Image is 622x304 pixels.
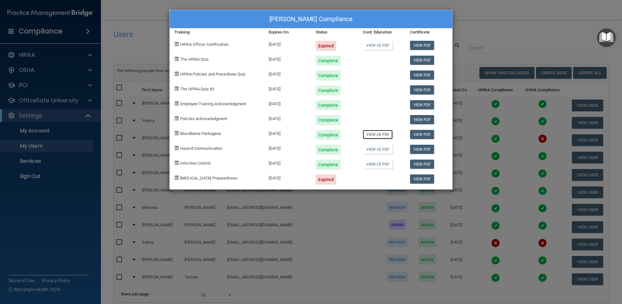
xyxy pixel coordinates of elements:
[316,100,341,110] div: Complete
[264,36,311,51] div: [DATE]
[410,41,434,50] a: View PDF
[410,160,434,169] a: View PDF
[264,51,311,66] div: [DATE]
[316,160,341,170] div: Complete
[410,115,434,124] a: View PDF
[180,131,221,136] span: Bloodborne Pathogens
[410,130,434,139] a: View PDF
[264,155,311,170] div: [DATE]
[264,28,311,36] div: Expires On
[180,101,246,106] span: Employee Training Acknowledgment
[513,259,614,284] iframe: Drift Widget Chat Controller
[264,95,311,110] div: [DATE]
[405,28,452,36] div: Certificate
[316,70,341,81] div: Complete
[597,28,616,47] button: Open Resource Center
[316,130,341,140] div: Complete
[316,41,336,51] div: Expired
[316,56,341,66] div: Complete
[264,125,311,140] div: [DATE]
[316,145,341,155] div: Complete
[358,28,405,36] div: Cont. Education
[410,145,434,154] a: View PDF
[180,87,214,91] span: The HIPAA Quiz #2
[316,85,341,95] div: Complete
[264,110,311,125] div: [DATE]
[410,70,434,80] a: View PDF
[363,41,393,50] a: View CE PDF
[180,57,208,62] span: The HIPAA Quiz
[170,28,264,36] div: Training
[410,100,434,109] a: View PDF
[180,72,245,76] span: HIPAA Policies and Procedures Quiz
[410,85,434,94] a: View PDF
[180,42,229,47] span: HIPAA Officer Certification
[410,174,434,184] a: View PDF
[264,81,311,95] div: [DATE]
[180,176,238,180] span: [MEDICAL_DATA] Preparedness
[264,170,311,185] div: [DATE]
[180,161,210,166] span: Infection Control
[180,146,222,151] span: Hazard Communication
[316,115,341,125] div: Complete
[311,28,358,36] div: Status
[264,66,311,81] div: [DATE]
[363,160,393,169] a: View CE PDF
[410,56,434,65] a: View PDF
[316,174,336,185] div: Expired
[180,116,227,121] span: Policies Acknowledgment
[264,140,311,155] div: [DATE]
[363,145,393,154] a: View CE PDF
[170,10,452,28] div: [PERSON_NAME] Compliance
[363,130,393,139] a: View CE PDF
